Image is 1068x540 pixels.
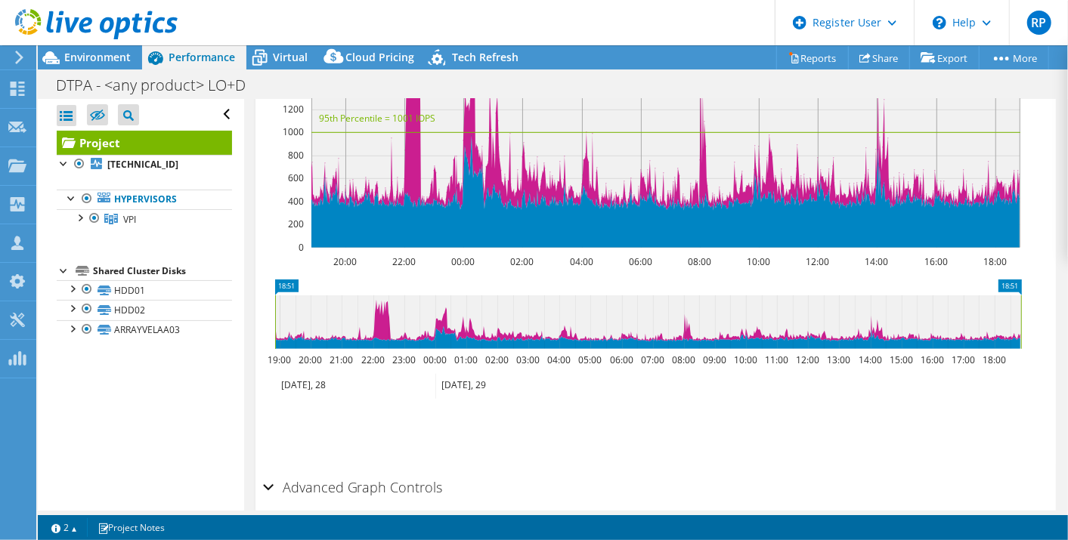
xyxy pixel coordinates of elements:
[859,353,882,366] text: 14:00
[169,50,235,64] span: Performance
[333,255,357,268] text: 20:00
[268,353,291,366] text: 19:00
[319,112,435,125] text: 95th Percentile = 1001 IOPS
[485,353,509,366] text: 02:00
[57,155,232,174] a: [TECHNICAL_ID]
[516,353,540,366] text: 03:00
[299,241,304,254] text: 0
[64,50,131,64] span: Environment
[330,353,353,366] text: 21:00
[454,353,478,366] text: 01:00
[952,353,975,366] text: 17:00
[979,46,1049,69] a: More
[688,255,711,268] text: 08:00
[87,518,175,537] a: Project Notes
[983,353,1006,366] text: 18:00
[57,320,232,340] a: ARRAYVELAA03
[865,255,888,268] text: 14:00
[57,280,232,300] a: HDD01
[283,103,304,116] text: 1200
[641,353,664,366] text: 07:00
[909,46,980,69] a: Export
[299,353,322,366] text: 20:00
[361,353,385,366] text: 22:00
[570,255,593,268] text: 04:00
[510,255,534,268] text: 02:00
[921,353,944,366] text: 16:00
[827,353,850,366] text: 13:00
[93,262,232,280] div: Shared Cluster Disks
[273,50,308,64] span: Virtual
[123,213,136,226] span: VPI
[703,353,726,366] text: 09:00
[734,353,757,366] text: 10:00
[392,353,416,366] text: 23:00
[423,353,447,366] text: 00:00
[924,255,948,268] text: 16:00
[288,218,304,230] text: 200
[57,300,232,319] a: HDD02
[288,149,304,162] text: 800
[848,46,910,69] a: Share
[1027,11,1051,35] span: RP
[890,353,913,366] text: 15:00
[452,50,519,64] span: Tech Refresh
[578,353,602,366] text: 05:00
[451,255,475,268] text: 00:00
[57,209,232,229] a: VPI
[107,158,178,171] b: [TECHNICAL_ID]
[41,518,88,537] a: 2
[57,190,232,209] a: Hypervisors
[776,46,849,69] a: Reports
[933,16,946,29] svg: \n
[345,50,414,64] span: Cloud Pricing
[392,255,416,268] text: 22:00
[283,125,304,138] text: 1000
[49,77,269,94] h1: DTPA - <any product> LO+D
[547,353,571,366] text: 04:00
[747,255,770,268] text: 10:00
[629,255,652,268] text: 06:00
[288,171,304,184] text: 600
[806,255,829,268] text: 12:00
[983,255,1007,268] text: 18:00
[765,353,788,366] text: 11:00
[610,353,633,366] text: 06:00
[263,472,443,502] h2: Advanced Graph Controls
[672,353,695,366] text: 08:00
[796,353,819,366] text: 12:00
[288,195,304,208] text: 400
[57,131,232,155] a: Project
